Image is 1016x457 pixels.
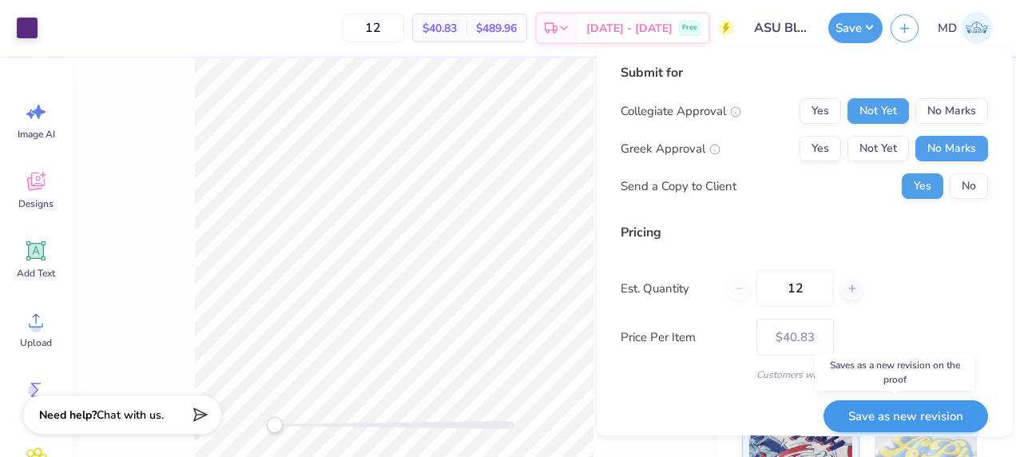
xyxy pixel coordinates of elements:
[756,270,834,307] input: – –
[18,197,54,210] span: Designs
[342,14,404,42] input: – –
[915,98,988,124] button: No Marks
[815,354,974,391] div: Saves as a new revision on the proof
[39,407,97,423] strong: Need help?
[97,407,164,423] span: Chat with us.
[18,128,55,141] span: Image AI
[621,102,741,121] div: Collegiate Approval
[621,140,720,158] div: Greek Approval
[621,63,988,82] div: Submit for
[267,417,283,433] div: Accessibility label
[621,328,744,347] label: Price Per Item
[17,267,55,280] span: Add Text
[476,20,517,37] span: $489.96
[621,177,736,196] div: Send a Copy to Client
[800,98,841,124] button: Yes
[621,223,988,242] div: Pricing
[621,280,716,298] label: Est. Quantity
[800,136,841,161] button: Yes
[824,400,988,433] button: Save as new revision
[961,12,993,44] img: Mary Dewey
[847,136,909,161] button: Not Yet
[938,19,957,38] span: MD
[20,336,52,349] span: Upload
[915,136,988,161] button: No Marks
[742,12,820,44] input: Untitled Design
[950,173,988,199] button: No
[931,12,1000,44] a: MD
[586,20,673,37] span: [DATE] - [DATE]
[682,22,697,34] span: Free
[621,368,988,382] div: Customers will see this price on HQ.
[847,98,909,124] button: Not Yet
[902,173,943,199] button: Yes
[828,13,883,43] button: Save
[423,20,457,37] span: $40.83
